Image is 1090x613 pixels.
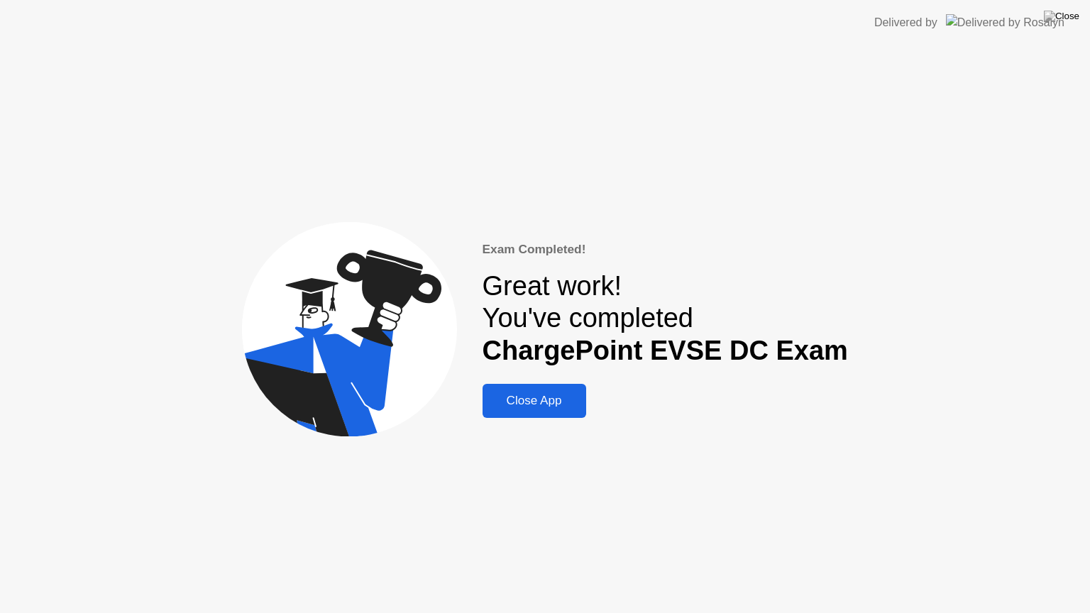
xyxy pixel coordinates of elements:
[483,384,586,418] button: Close App
[1044,11,1079,22] img: Close
[483,270,848,368] div: Great work! You've completed
[487,394,582,408] div: Close App
[874,14,937,31] div: Delivered by
[483,241,848,259] div: Exam Completed!
[483,336,848,365] b: ChargePoint EVSE DC Exam
[946,14,1064,31] img: Delivered by Rosalyn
